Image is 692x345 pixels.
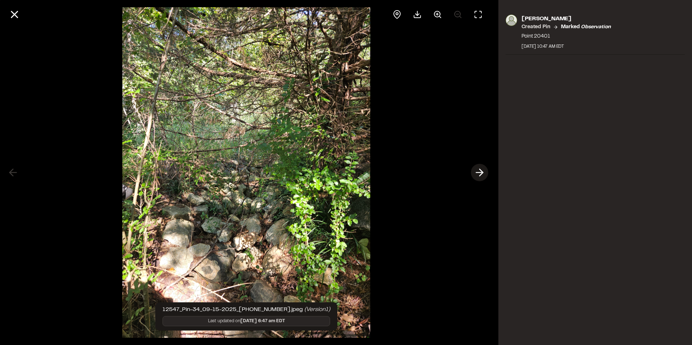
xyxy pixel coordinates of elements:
button: Next photo [471,164,488,181]
p: Point 20401 [522,33,611,41]
p: Marked [561,23,611,31]
p: Created Pin [522,23,550,31]
em: observation [581,25,611,29]
img: photo [506,14,517,26]
div: [DATE] 10:47 AM EDT [522,43,611,50]
div: View pin on map [388,6,406,23]
button: Toggle Fullscreen [469,6,487,23]
p: [PERSON_NAME] [522,14,611,23]
button: Close modal [6,6,23,23]
button: Zoom in [429,6,446,23]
